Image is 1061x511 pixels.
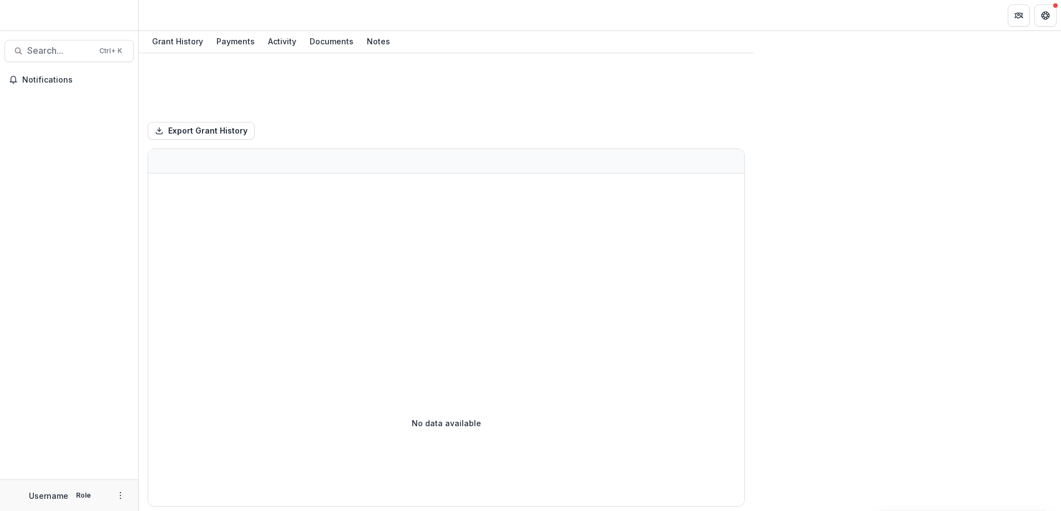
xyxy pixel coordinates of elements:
div: Notes [362,33,395,49]
div: Grant History [148,33,208,49]
div: Activity [264,33,301,49]
a: Payments [212,31,259,53]
a: Notes [362,31,395,53]
span: Search... [27,45,93,56]
a: Grant History [148,31,208,53]
button: More [114,489,127,502]
button: Get Help [1034,4,1057,27]
button: Partners [1008,4,1030,27]
div: Payments [212,33,259,49]
p: No data available [412,417,481,429]
button: Notifications [4,71,134,89]
button: Search... [4,40,134,62]
a: Activity [264,31,301,53]
span: Notifications [22,75,129,85]
p: Username [29,490,68,502]
div: Ctrl + K [97,45,124,57]
p: Role [73,490,94,500]
a: Documents [305,31,358,53]
div: Documents [305,33,358,49]
button: Export Grant History [148,122,255,140]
